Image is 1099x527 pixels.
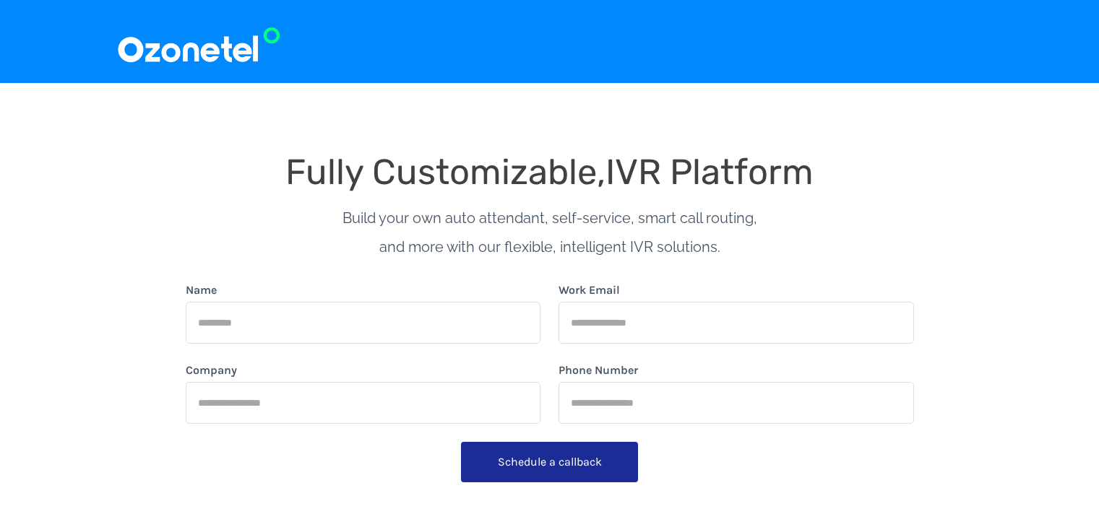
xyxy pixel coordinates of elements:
label: Work Email [559,282,620,299]
form: form [186,282,914,500]
button: Schedule a callback [461,442,638,482]
span: and more with our flexible, intelligent IVR solutions. [379,238,720,256]
span: Schedule a callback [498,455,602,469]
label: Name [186,282,217,299]
label: Phone Number [559,362,638,379]
span: IVR Platform [605,151,814,193]
label: Company [186,362,237,379]
span: Fully Customizable, [285,151,605,193]
span: Build your own auto attendant, self-service, smart call routing, [342,209,757,227]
